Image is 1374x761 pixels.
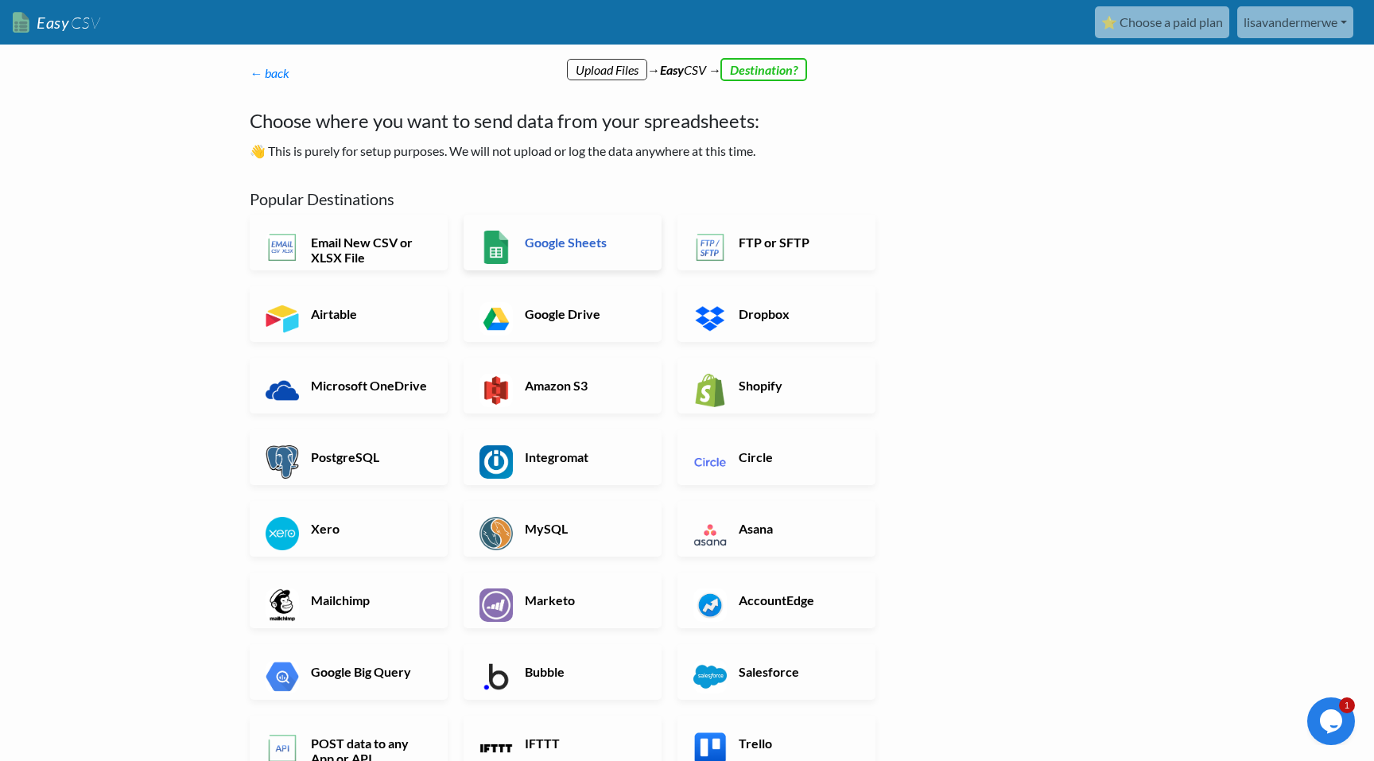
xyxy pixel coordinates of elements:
[693,231,727,264] img: FTP or SFTP App & API
[1095,6,1229,38] a: ⭐ Choose a paid plan
[307,521,432,536] h6: Xero
[1307,697,1358,745] iframe: chat widget
[266,374,299,407] img: Microsoft OneDrive App & API
[521,664,646,679] h6: Bubble
[521,521,646,536] h6: MySQL
[266,231,299,264] img: Email New CSV or XLSX File App & API
[735,592,860,608] h6: AccountEdge
[307,306,432,321] h6: Airtable
[521,449,646,464] h6: Integromat
[464,429,662,485] a: Integromat
[677,501,875,557] a: Asana
[464,358,662,414] a: Amazon S3
[521,235,646,250] h6: Google Sheets
[521,592,646,608] h6: Marketo
[479,231,513,264] img: Google Sheets App & API
[234,45,1140,80] div: → CSV →
[250,65,289,80] a: ← back
[693,374,727,407] img: Shopify App & API
[307,235,432,265] h6: Email New CSV or XLSX File
[250,429,448,485] a: PostgreSQL
[1237,6,1353,38] a: lisavandermerwe
[250,189,898,208] h5: Popular Destinations
[735,664,860,679] h6: Salesforce
[521,378,646,393] h6: Amazon S3
[266,660,299,693] img: Google Big Query App & API
[693,302,727,336] img: Dropbox App & API
[479,660,513,693] img: Bubble App & API
[735,449,860,464] h6: Circle
[250,573,448,628] a: Mailchimp
[521,736,646,751] h6: IFTTT
[735,306,860,321] h6: Dropbox
[464,501,662,557] a: MySQL
[464,644,662,700] a: Bubble
[479,517,513,550] img: MySQL App & API
[307,378,432,393] h6: Microsoft OneDrive
[250,215,448,270] a: Email New CSV or XLSX File
[677,644,875,700] a: Salesforce
[250,644,448,700] a: Google Big Query
[677,573,875,628] a: AccountEdge
[735,235,860,250] h6: FTP or SFTP
[479,302,513,336] img: Google Drive App & API
[693,445,727,479] img: Circle App & API
[266,302,299,336] img: Airtable App & API
[266,517,299,550] img: Xero App & API
[307,664,432,679] h6: Google Big Query
[250,358,448,414] a: Microsoft OneDrive
[735,378,860,393] h6: Shopify
[479,588,513,622] img: Marketo App & API
[13,6,100,39] a: EasyCSV
[693,588,727,622] img: AccountEdge App & API
[266,588,299,622] img: Mailchimp App & API
[464,215,662,270] a: Google Sheets
[677,429,875,485] a: Circle
[69,13,100,33] span: CSV
[693,660,727,693] img: Salesforce App & API
[307,449,432,464] h6: PostgreSQL
[266,445,299,479] img: PostgreSQL App & API
[307,592,432,608] h6: Mailchimp
[677,286,875,342] a: Dropbox
[464,573,662,628] a: Marketo
[521,306,646,321] h6: Google Drive
[464,286,662,342] a: Google Drive
[479,374,513,407] img: Amazon S3 App & API
[250,107,898,135] h4: Choose where you want to send data from your spreadsheets:
[735,736,860,751] h6: Trello
[250,286,448,342] a: Airtable
[735,521,860,536] h6: Asana
[250,501,448,557] a: Xero
[677,215,875,270] a: FTP or SFTP
[479,445,513,479] img: Integromat App & API
[677,358,875,414] a: Shopify
[250,142,898,161] p: 👋 This is purely for setup purposes. We will not upload or log the data anywhere at this time.
[693,517,727,550] img: Asana App & API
